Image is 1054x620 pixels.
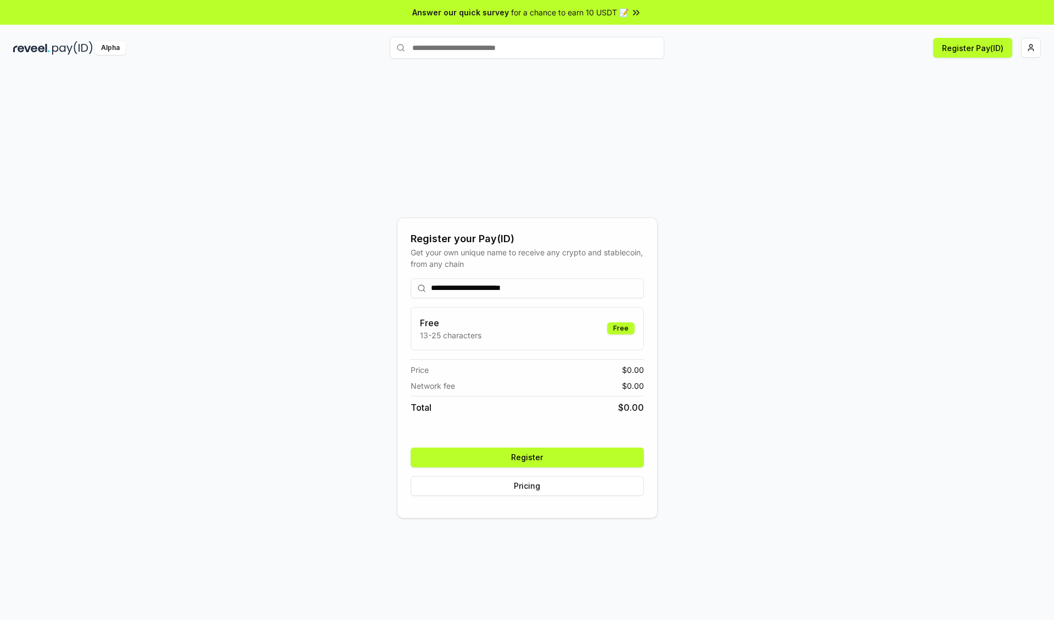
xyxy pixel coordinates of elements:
[420,316,481,329] h3: Free
[622,364,644,376] span: $ 0.00
[511,7,629,18] span: for a chance to earn 10 USDT 📝
[411,401,431,414] span: Total
[622,380,644,392] span: $ 0.00
[411,364,429,376] span: Price
[411,247,644,270] div: Get your own unique name to receive any crypto and stablecoin, from any chain
[933,38,1012,58] button: Register Pay(ID)
[13,41,50,55] img: reveel_dark
[411,380,455,392] span: Network fee
[607,322,635,334] div: Free
[420,329,481,341] p: 13-25 characters
[618,401,644,414] span: $ 0.00
[411,231,644,247] div: Register your Pay(ID)
[411,476,644,496] button: Pricing
[411,448,644,467] button: Register
[412,7,509,18] span: Answer our quick survey
[95,41,126,55] div: Alpha
[52,41,93,55] img: pay_id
